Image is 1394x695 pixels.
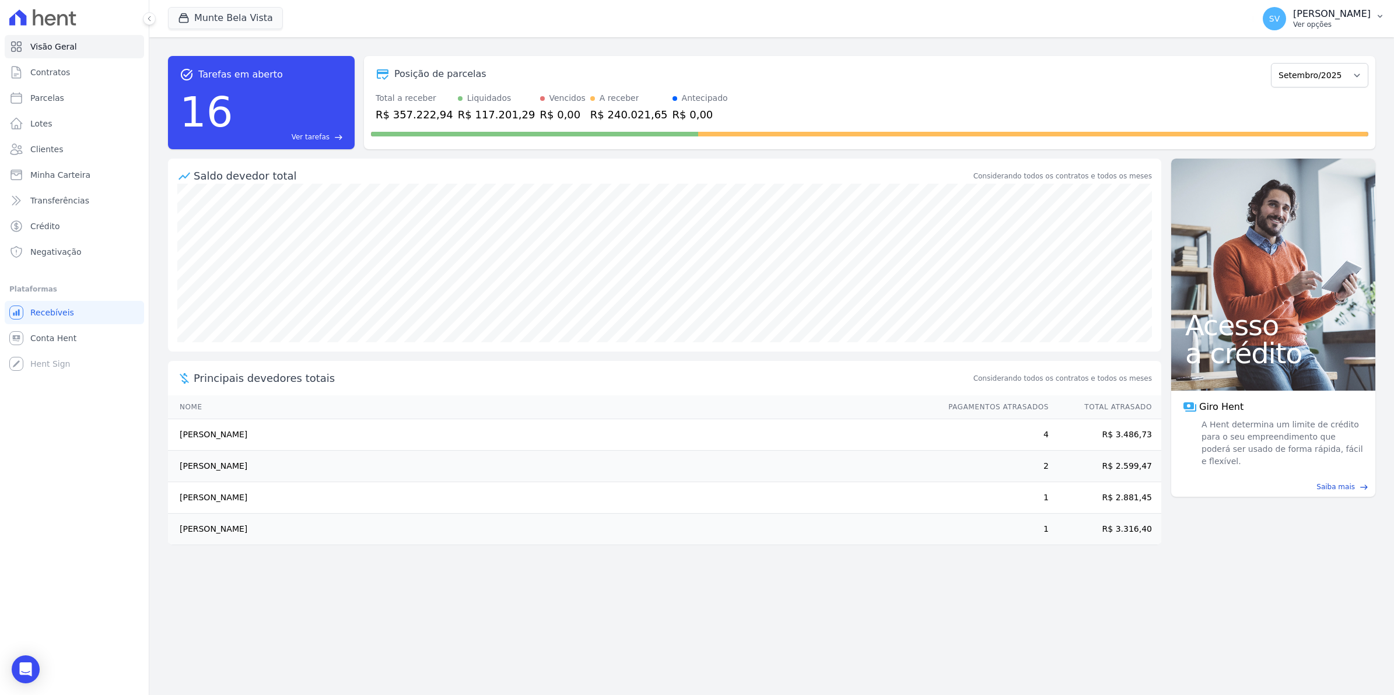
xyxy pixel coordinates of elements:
[540,107,586,122] div: R$ 0,00
[5,86,144,110] a: Parcelas
[673,107,728,122] div: R$ 0,00
[30,307,74,318] span: Recebíveis
[168,514,937,545] td: [PERSON_NAME]
[5,189,144,212] a: Transferências
[180,82,233,142] div: 16
[590,107,668,122] div: R$ 240.021,65
[168,451,937,482] td: [PERSON_NAME]
[937,482,1049,514] td: 1
[1049,482,1161,514] td: R$ 2.881,45
[12,655,40,683] div: Open Intercom Messenger
[682,92,728,104] div: Antecipado
[394,67,486,81] div: Posição de parcelas
[549,92,586,104] div: Vencidos
[9,282,139,296] div: Plataformas
[458,107,535,122] div: R$ 117.201,29
[1360,483,1368,492] span: east
[30,169,90,181] span: Minha Carteira
[937,419,1049,451] td: 4
[5,35,144,58] a: Visão Geral
[292,132,330,142] span: Ver tarefas
[973,171,1152,181] div: Considerando todos os contratos e todos os meses
[5,112,144,135] a: Lotes
[1199,419,1364,468] span: A Hent determina um limite de crédito para o seu empreendimento que poderá ser usado de forma ráp...
[1049,419,1161,451] td: R$ 3.486,73
[1049,395,1161,419] th: Total Atrasado
[5,327,144,350] a: Conta Hent
[30,332,76,344] span: Conta Hent
[30,92,64,104] span: Parcelas
[1049,451,1161,482] td: R$ 2.599,47
[1293,8,1371,20] p: [PERSON_NAME]
[1253,2,1394,35] button: SV [PERSON_NAME] Ver opções
[168,419,937,451] td: [PERSON_NAME]
[194,168,971,184] div: Saldo devedor total
[1316,482,1355,492] span: Saiba mais
[1185,339,1361,367] span: a crédito
[30,66,70,78] span: Contratos
[30,195,89,206] span: Transferências
[937,514,1049,545] td: 1
[194,370,971,386] span: Principais devedores totais
[973,373,1152,384] span: Considerando todos os contratos e todos os meses
[937,451,1049,482] td: 2
[937,395,1049,419] th: Pagamentos Atrasados
[168,7,283,29] button: Munte Bela Vista
[1185,311,1361,339] span: Acesso
[198,68,283,82] span: Tarefas em aberto
[238,132,343,142] a: Ver tarefas east
[30,246,82,258] span: Negativação
[376,92,453,104] div: Total a receber
[1178,482,1368,492] a: Saiba mais east
[5,138,144,161] a: Clientes
[600,92,639,104] div: A receber
[30,41,77,52] span: Visão Geral
[5,215,144,238] a: Crédito
[30,118,52,129] span: Lotes
[5,301,144,324] a: Recebíveis
[467,92,512,104] div: Liquidados
[1199,400,1244,414] span: Giro Hent
[180,68,194,82] span: task_alt
[5,61,144,84] a: Contratos
[30,143,63,155] span: Clientes
[30,220,60,232] span: Crédito
[1049,514,1161,545] td: R$ 3.316,40
[376,107,453,122] div: R$ 357.222,94
[168,395,937,419] th: Nome
[168,482,937,514] td: [PERSON_NAME]
[1269,15,1280,23] span: SV
[1293,20,1371,29] p: Ver opções
[5,240,144,264] a: Negativação
[5,163,144,187] a: Minha Carteira
[334,133,343,142] span: east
